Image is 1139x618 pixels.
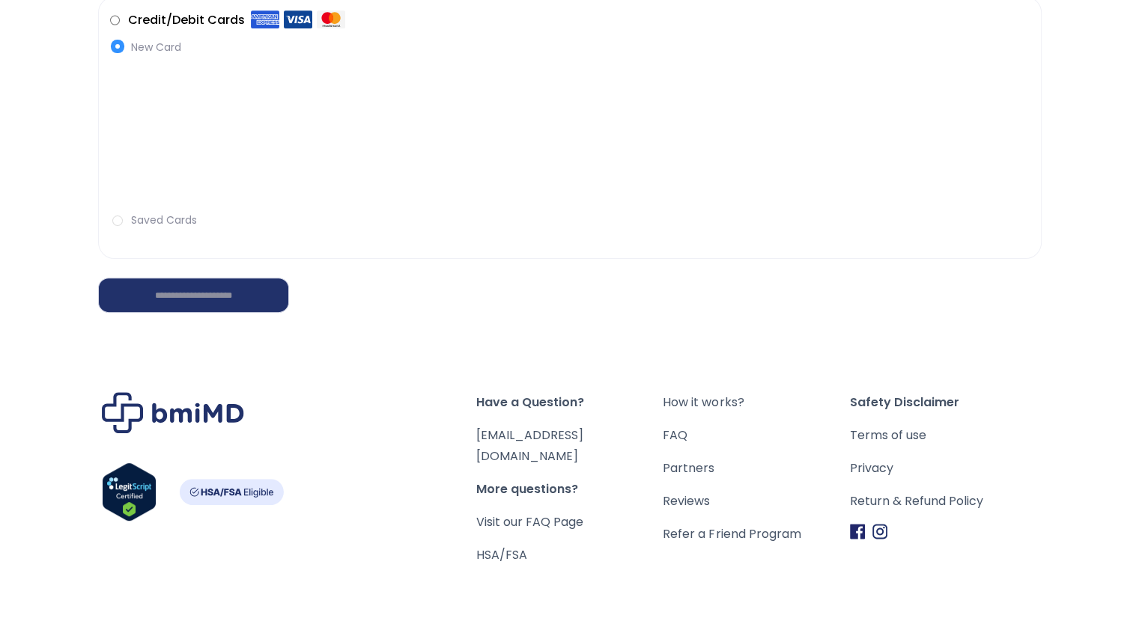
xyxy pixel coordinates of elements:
[663,491,850,512] a: Reviews
[476,546,527,563] a: HSA/FSA
[102,462,157,528] a: Verify LegitScript Approval for www.bmimd.com
[128,8,345,32] label: Credit/Debit Cards
[102,462,157,521] img: Verify Approval for www.bmimd.com
[872,524,887,539] img: Instagram
[850,392,1037,413] span: Safety Disclaimer
[476,392,663,413] span: Have a Question?
[663,392,850,413] a: How it works?
[476,479,663,500] span: More questions?
[179,479,284,505] img: HSA-FSA
[251,10,279,29] img: Amex
[107,60,1027,204] iframe: Secure payment input frame
[102,392,244,433] img: Brand Logo
[663,524,850,545] a: Refer a Friend Program
[850,524,865,539] img: Facebook
[476,513,583,530] a: Visit our FAQ Page
[850,491,1037,512] a: Return & Refund Policy
[110,40,1030,55] label: New Card
[850,425,1037,446] a: Terms of use
[850,458,1037,479] a: Privacy
[317,10,345,29] img: Mastercard
[663,458,850,479] a: Partners
[284,10,312,29] img: Visa
[663,425,850,446] a: FAQ
[476,426,583,465] a: [EMAIL_ADDRESS][DOMAIN_NAME]
[110,212,1030,228] label: Saved Cards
